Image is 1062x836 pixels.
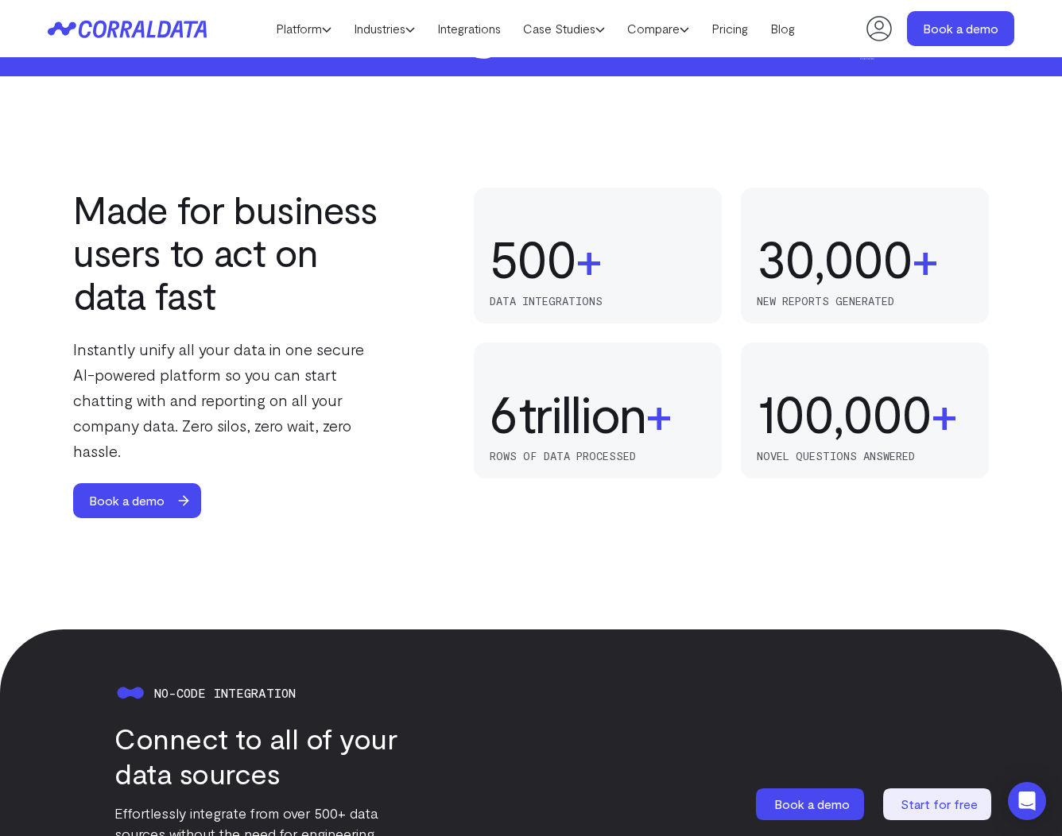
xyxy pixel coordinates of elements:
p: novel questions answered [757,450,973,463]
div: Open Intercom Messenger [1008,782,1046,820]
a: Book a demo [907,11,1014,46]
span: + [576,230,602,287]
a: Blog [759,17,806,41]
span: Book a demo [774,796,850,811]
div: 30,000 [757,230,912,287]
span: + [645,385,672,442]
p: data integrations [490,295,706,308]
a: Case Studies [512,17,616,41]
p: rows of data processed [490,450,706,463]
a: Industries [343,17,426,41]
span: Book a demo [73,483,180,518]
a: Pricing [700,17,759,41]
a: Integrations [426,17,512,41]
p: Instantly unify all your data in one secure AI-powered platform so you can start chatting with an... [73,336,388,463]
a: Book a demo [73,483,215,518]
span: + [912,230,938,287]
div: 100,000 [757,385,931,442]
span: Start for free [901,796,978,811]
a: Platform [265,17,343,41]
h3: Connect to all of your data sources [114,721,429,791]
span: trillion [519,385,645,442]
a: Compare [616,17,700,41]
a: Start for free [883,788,994,820]
div: 500 [490,230,576,287]
h2: Made for business users to act on data fast [73,188,388,316]
a: Book a demo [756,788,867,820]
span: + [931,385,957,442]
div: 6 [490,385,519,442]
p: new reports generated [757,295,973,308]
span: No-code integration [154,686,296,700]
